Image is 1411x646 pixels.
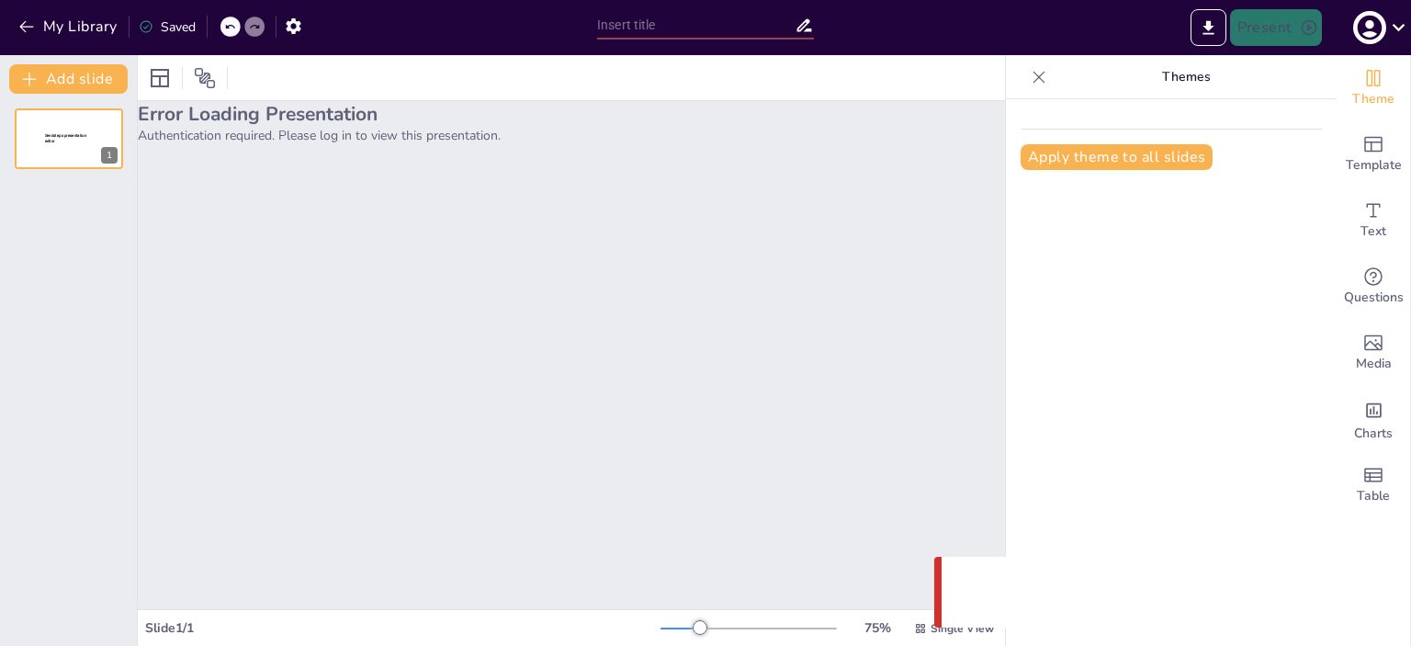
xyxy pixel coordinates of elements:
div: Sendsteps presentation editor1 [15,108,123,169]
span: Table [1357,486,1390,506]
div: Slide 1 / 1 [145,619,660,637]
div: 1 [101,147,118,164]
span: Text [1360,221,1386,242]
div: Layout [145,63,175,93]
div: Add images, graphics, shapes or video [1337,320,1410,386]
div: Add a table [1337,452,1410,518]
h2: Error Loading Presentation [138,101,1005,127]
div: Saved [139,18,196,36]
input: Insert title [597,12,795,39]
span: Template [1346,155,1402,176]
p: Your request was made with invalid credentials. [993,582,1338,604]
div: Add charts and graphs [1337,386,1410,452]
button: Add slide [9,64,128,94]
button: My Library [14,12,125,41]
span: Questions [1344,288,1404,308]
p: Authentication required. Please log in to view this presentation. [138,127,1005,144]
button: Export to PowerPoint [1191,9,1226,46]
span: Sendsteps presentation editor [45,133,86,143]
span: Theme [1352,89,1394,109]
span: Media [1356,354,1392,374]
span: Position [194,67,216,89]
button: Apply theme to all slides [1021,144,1213,170]
div: Change the overall theme [1337,55,1410,121]
span: Charts [1354,424,1393,444]
span: Single View [931,621,994,636]
button: Present [1230,9,1322,46]
div: Add text boxes [1337,187,1410,254]
p: Themes [1054,55,1318,99]
div: Add ready made slides [1337,121,1410,187]
div: 75 % [855,619,899,637]
div: Get real-time input from your audience [1337,254,1410,320]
